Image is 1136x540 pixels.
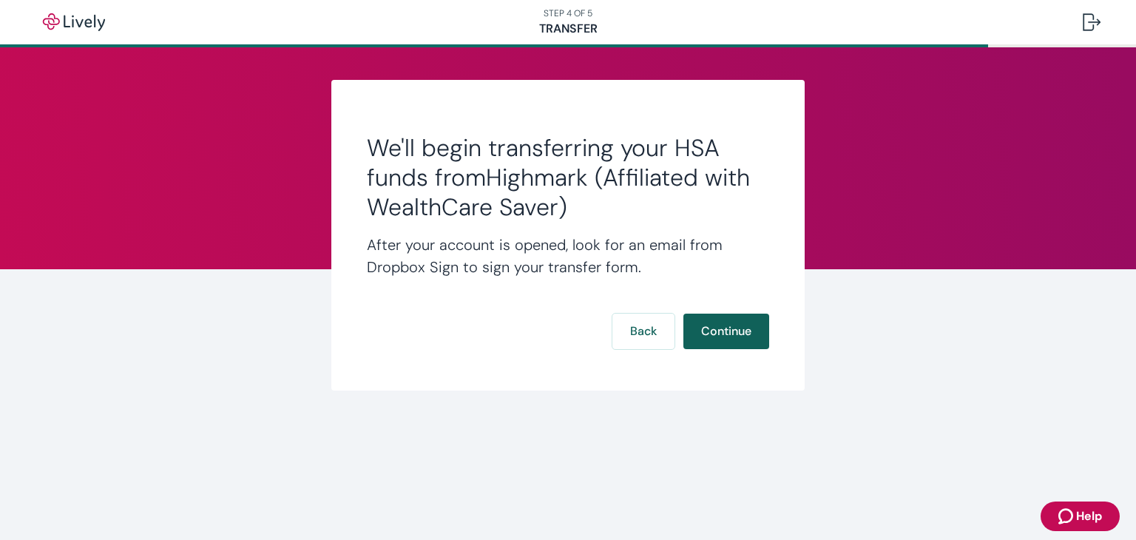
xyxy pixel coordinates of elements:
button: Continue [683,314,769,349]
img: Lively [33,13,115,31]
svg: Zendesk support icon [1058,507,1076,525]
h2: We'll begin transferring your HSA funds from Highmark (Affiliated with WealthCare Saver) [367,133,769,222]
h4: After your account is opened, look for an email from Dropbox Sign to sign your transfer form. [367,234,769,278]
button: Log out [1071,4,1112,40]
button: Zendesk support iconHelp [1041,502,1120,531]
span: Help [1076,507,1102,525]
button: Back [612,314,674,349]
